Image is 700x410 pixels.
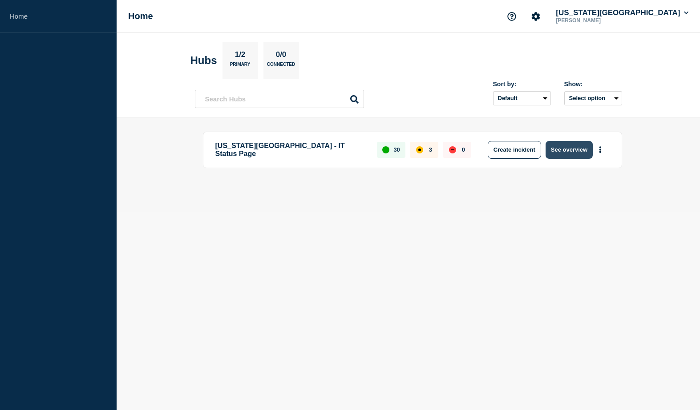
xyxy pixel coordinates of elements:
p: 0/0 [272,50,290,62]
h1: Home [128,11,153,21]
p: [US_STATE][GEOGRAPHIC_DATA] - IT Status Page [215,141,367,159]
button: More actions [595,141,606,158]
input: Search Hubs [195,90,364,108]
button: Account settings [526,7,545,26]
p: 30 [393,146,400,153]
p: Connected [267,62,295,71]
div: Sort by: [493,80,551,88]
h2: Hubs [190,54,217,67]
div: Show: [564,80,622,88]
p: 0 [462,146,465,153]
div: up [382,146,389,153]
button: [US_STATE][GEOGRAPHIC_DATA] [554,8,690,17]
div: down [449,146,456,153]
div: affected [416,146,423,153]
button: Support [502,7,521,26]
p: 1/2 [231,50,249,62]
p: 3 [429,146,432,153]
p: [PERSON_NAME] [554,17,647,24]
button: Create incident [488,141,541,159]
p: Primary [230,62,251,71]
button: Select option [564,91,622,105]
select: Sort by [493,91,551,105]
button: See overview [546,141,593,159]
